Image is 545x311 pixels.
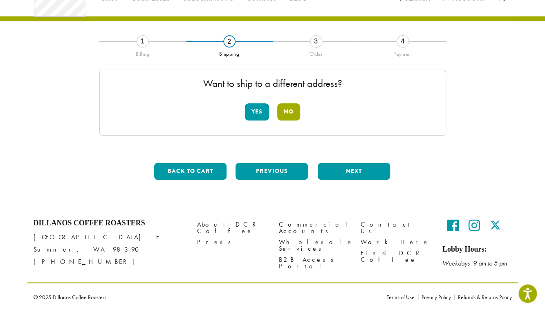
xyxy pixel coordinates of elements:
[273,48,359,57] div: Order
[418,294,454,300] a: Privacy Policy
[361,219,430,236] a: Contact Us
[279,236,348,254] a: Wholesale Services
[397,35,409,48] div: 4
[442,259,507,268] em: Weekdays 9 am to 5 pm
[186,48,273,57] div: Shipping
[197,236,267,247] a: Press
[279,254,348,272] a: B2B Access Portal
[137,35,149,48] div: 1
[154,163,227,180] button: Back to cart
[361,236,430,247] a: Work Here
[34,219,185,228] h4: Dillanos Coffee Roasters
[310,35,322,48] div: 3
[387,294,418,300] a: Terms of Use
[34,294,375,300] p: © 2025 Dillanos Coffee Roasters.
[34,231,185,268] p: [GEOGRAPHIC_DATA] E Sumner, WA 98390 [PHONE_NUMBER]
[108,78,437,89] p: Want to ship to a different address?
[279,219,348,236] a: Commercial Accounts
[277,103,300,120] button: No
[359,48,446,57] div: Payment
[442,245,512,254] h5: Lobby Hours:
[361,247,430,265] a: Find DCR Coffee
[454,294,512,300] a: Refunds & Returns Policy
[245,103,269,120] button: Yes
[197,219,267,236] a: About DCR Coffee
[99,48,186,57] div: Billing
[318,163,390,180] button: Next
[223,35,235,48] div: 2
[235,163,308,180] button: Previous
